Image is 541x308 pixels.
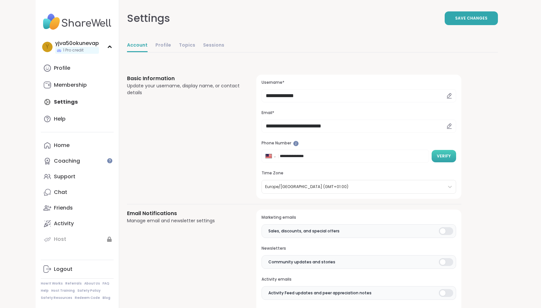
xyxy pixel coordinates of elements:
[268,290,372,296] span: Activity Feed updates and peer appreciation notes
[455,15,487,21] span: Save Changes
[293,141,299,146] iframe: Spotlight
[54,65,70,72] div: Profile
[262,110,456,116] h3: Email*
[437,153,451,159] span: Verify
[262,215,456,220] h3: Marketing emails
[46,43,49,51] span: y
[127,82,241,96] div: Update your username, display name, or contact details
[41,281,63,286] a: How It Works
[75,296,100,300] a: Redeem Code
[51,288,75,293] a: Host Training
[268,228,340,234] span: Sales, discounts, and special offers
[54,142,70,149] div: Home
[41,60,114,76] a: Profile
[41,153,114,169] a: Coaching
[54,236,66,243] div: Host
[54,220,74,227] div: Activity
[432,150,456,162] button: Verify
[41,111,114,127] a: Help
[203,39,224,52] a: Sessions
[262,170,456,176] h3: Time Zone
[84,281,100,286] a: About Us
[41,216,114,231] a: Activity
[41,10,114,33] img: ShareWell Nav Logo
[107,158,112,163] iframe: Spotlight
[55,40,99,47] div: yjva50okunevap
[65,281,82,286] a: Referrals
[445,11,498,25] button: Save Changes
[41,138,114,153] a: Home
[127,75,241,82] h3: Basic Information
[41,296,72,300] a: Safety Resources
[41,231,114,247] a: Host
[262,246,456,251] h3: Newsletters
[262,140,456,146] h3: Phone Number
[54,115,66,123] div: Help
[54,157,80,165] div: Coaching
[63,48,84,53] span: 1 Pro credit
[54,81,87,89] div: Membership
[127,10,170,26] div: Settings
[127,210,241,217] h3: Email Notifications
[54,204,73,212] div: Friends
[54,266,72,273] div: Logout
[41,77,114,93] a: Membership
[268,259,335,265] span: Community updates and stories
[41,169,114,184] a: Support
[54,189,67,196] div: Chat
[179,39,195,52] a: Topics
[127,217,241,224] div: Manage email and newsletter settings
[41,184,114,200] a: Chat
[41,288,49,293] a: Help
[54,173,75,180] div: Support
[103,281,109,286] a: FAQ
[77,288,101,293] a: Safety Policy
[262,80,456,85] h3: Username*
[103,296,110,300] a: Blog
[41,200,114,216] a: Friends
[262,277,456,282] h3: Activity emails
[41,261,114,277] a: Logout
[155,39,171,52] a: Profile
[127,39,148,52] a: Account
